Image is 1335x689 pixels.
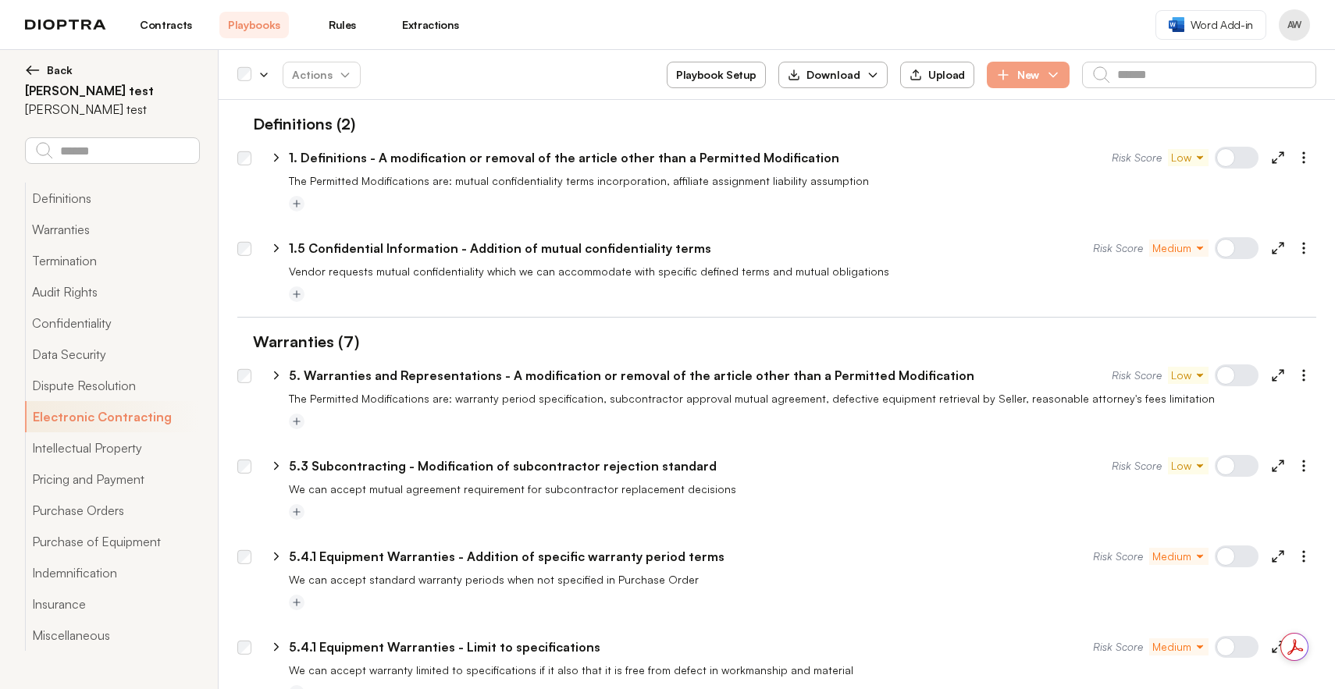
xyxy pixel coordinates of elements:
p: [PERSON_NAME] test [25,100,147,119]
button: Medium [1149,638,1209,655]
span: Medium [1152,240,1205,256]
button: Add tag [289,286,304,302]
button: Electronic Contracting [25,401,199,432]
button: Medium [1149,548,1209,565]
span: Risk Score [1093,549,1143,564]
button: Audit Rights [25,276,199,307]
a: Contracts [131,12,201,38]
p: Vendor requests mutual confidentiality which we can accommodate with specific defined terms and m... [289,264,1316,279]
button: Add tag [289,504,304,520]
span: Risk Score [1112,458,1162,474]
button: Profile menu [1279,9,1310,41]
button: Intellectual Property [25,432,199,463]
div: Download [788,67,860,83]
button: Download [778,62,888,88]
a: Extractions [396,12,465,38]
button: Data Security [25,339,199,370]
button: Indemnification [25,557,199,588]
p: 5.4.1 Equipment Warranties - Addition of specific warranty period terms [289,547,724,566]
button: Warranties [25,214,199,245]
button: Add tag [289,196,304,211]
img: left arrow [25,62,41,78]
button: Low [1168,149,1209,166]
p: We can accept standard warranty periods when not specified in Purchase Order [289,572,1316,588]
span: Back [47,62,73,78]
span: Risk Score [1093,639,1143,655]
span: Actions [279,61,364,89]
button: Back [25,62,199,78]
h1: Definitions (2) [237,112,355,136]
div: Select all [237,68,251,82]
a: Rules [308,12,377,38]
button: Pricing and Payment [25,463,199,495]
button: Termination [25,245,199,276]
span: Risk Score [1112,150,1162,165]
button: Confidentiality [25,307,199,339]
a: Playbooks [219,12,289,38]
span: Word Add-in [1191,17,1253,33]
button: Purchase Orders [25,495,199,526]
img: logo [25,20,106,30]
span: Low [1171,150,1205,165]
h1: Warranties (7) [237,330,359,353]
img: word [1169,17,1184,32]
button: Low [1168,457,1209,474]
p: We can accept mutual agreement requirement for subcontractor replacement decisions [289,481,1316,497]
p: 5. Warranties and Representations - A modification or removal of the article other than a Permitt... [289,366,974,385]
p: 5.4.1 Equipment Warranties - Limit to specifications [289,638,600,656]
button: Upload [900,62,974,88]
span: Risk Score [1112,368,1162,383]
p: 1.5 Confidential Information - Addition of mutual confidentiality terms [289,239,711,257]
button: Insurance [25,588,199,620]
button: New [987,62,1070,88]
span: Medium [1152,549,1205,564]
button: Add tag [289,414,304,429]
p: We can accept warranty limited to specifications if it also that it is free from defect in workma... [289,662,1316,678]
span: Low [1171,368,1205,383]
button: Actions [283,62,361,88]
p: 1. Definitions - A modification or removal of the article other than a Permitted Modification [289,148,839,167]
button: Add tag [289,595,304,610]
span: Low [1171,458,1205,474]
button: Playbook Setup [667,62,766,88]
p: The Permitted Modifications are: mutual confidentiality terms incorporation, affiliate assignment... [289,173,1316,189]
span: Medium [1152,639,1205,655]
p: The Permitted Modifications are: warranty period specification, subcontractor approval mutual agr... [289,391,1316,407]
button: Miscellaneous [25,620,199,651]
button: Medium [1149,240,1209,257]
span: Risk Score [1093,240,1143,256]
div: Upload [910,68,965,82]
a: Word Add-in [1155,10,1266,40]
button: Low [1168,367,1209,384]
h2: [PERSON_NAME] test [25,81,199,100]
button: Definitions [25,183,199,214]
button: Purchase of Equipment [25,526,199,557]
p: 5.3 Subcontracting - Modification of subcontractor rejection standard [289,456,717,475]
button: Dispute Resolution [25,370,199,401]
